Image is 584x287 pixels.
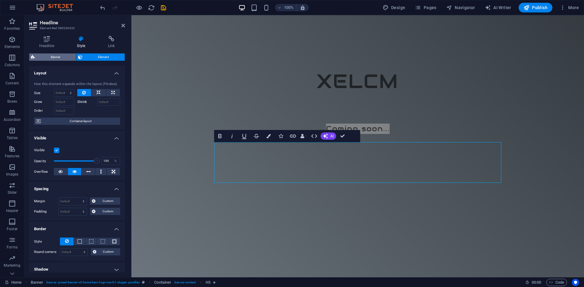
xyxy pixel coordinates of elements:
[142,281,145,284] i: This element is a customizable preset
[238,130,250,142] button: Underline (Ctrl+U)
[111,157,120,165] div: %
[34,248,60,256] label: Round corners
[185,54,267,78] span: XELCM
[99,4,106,11] button: undo
[174,279,196,286] span: . banner-content
[536,280,537,285] span: :
[29,182,125,193] h4: Spacing
[29,222,125,233] h4: Border
[546,279,567,286] button: Code
[412,3,439,12] button: Pages
[6,172,19,177] p: Images
[287,130,299,142] button: Link
[308,130,320,142] button: HTML
[337,130,348,142] button: Confirm (Ctrl+⏎)
[91,248,120,255] button: Custom
[90,208,120,215] button: Custom
[444,3,478,12] button: Navigator
[54,98,74,106] input: Default
[29,131,125,142] h4: Visible
[34,208,58,215] label: Padding
[31,279,43,286] span: Click to select. Double-click to edit
[97,197,118,205] span: Custom
[40,26,113,31] h3: Element #ed-989236632
[34,159,54,163] label: Opacity
[5,63,20,67] p: Columns
[34,198,58,205] label: Margin
[99,4,106,11] i: Undo: Change level (Ctrl+Z)
[195,109,258,118] span: Coming soon...
[29,66,125,77] h4: Layout
[67,36,98,49] h4: Style
[160,4,167,11] i: Save (Ctrl+S)
[34,82,120,87] div: How this element expands within the layout (Flexbox).
[284,4,294,11] h6: 100%
[300,5,305,10] i: On resize automatically adjust zoom level to fit chosen device.
[5,81,19,86] p: Content
[97,208,118,215] span: Custom
[29,36,67,49] h4: Headline
[7,227,18,231] p: Footer
[29,53,76,61] button: Banner
[7,245,18,250] p: Forms
[34,98,54,106] label: Grow
[5,44,20,49] p: Elements
[83,24,370,78] div: ​​​
[54,107,74,114] input: Default
[299,130,308,142] button: Data Bindings
[532,279,541,286] span: 00 00
[560,5,579,11] span: More
[275,130,287,142] button: Icons
[523,5,547,11] span: Publish
[549,279,564,286] span: Code
[206,279,210,286] span: Click to select. Double-click to edit
[383,5,405,11] span: Design
[6,208,18,213] p: Header
[34,91,54,95] label: Size
[76,53,125,61] button: Element
[154,279,171,286] span: Click to select. Double-click to edit
[226,130,238,142] button: Italic (Ctrl+I)
[148,4,155,11] i: Reload page
[482,3,514,12] button: AI Writer
[380,3,408,12] button: Design
[160,4,167,11] button: save
[34,147,54,154] label: Visible
[5,154,19,159] p: Features
[251,130,262,142] button: Strikethrough
[380,3,408,12] div: Design (Ctrl+Alt+Y)
[77,98,97,106] label: Shrink
[35,4,81,11] img: Editor Logo
[485,5,511,11] span: AI Writer
[40,20,125,26] h2: Headline
[214,130,226,142] button: Bold (Ctrl+B)
[213,281,216,284] i: Element contains an animation
[525,279,541,286] h6: Session time
[46,279,140,286] span: . banner .preset-banner-v3-home-hero-logo-nav-h1-slogan .parallax
[557,3,581,12] button: More
[148,4,155,11] button: reload
[7,99,17,104] p: Boxes
[446,5,475,11] span: Navigator
[37,53,74,61] span: Banner
[572,279,579,286] button: Usercentrics
[29,262,125,277] h4: Shadow
[4,263,20,268] p: Marketing
[98,36,125,49] h4: Link
[34,118,120,125] button: Container layout
[263,130,274,142] button: Colors
[97,98,120,106] input: Default
[98,248,119,255] span: Custom
[8,190,17,195] p: Slider
[330,134,334,138] span: AI
[34,168,54,176] label: Overflow
[275,4,297,11] button: 100%
[519,3,552,12] button: Publish
[83,78,370,119] div: ​​​
[7,135,18,140] p: Tables
[43,118,118,125] span: Container layout
[90,197,120,205] button: Custom
[415,5,436,11] span: Pages
[31,279,216,286] nav: breadcrumb
[34,107,54,114] label: Order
